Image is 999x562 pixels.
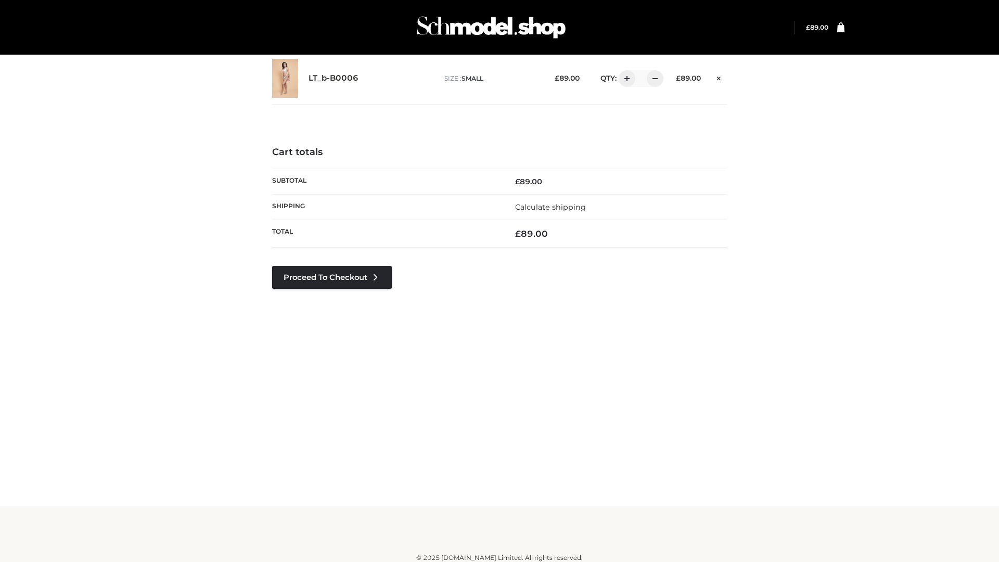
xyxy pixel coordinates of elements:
bdi: 89.00 [515,177,542,186]
a: Calculate shipping [515,202,586,212]
img: LT_b-B0006 - SMALL [272,59,298,98]
th: Shipping [272,194,499,220]
span: £ [676,74,681,82]
a: LT_b-B0006 [309,73,358,83]
a: £89.00 [806,23,828,31]
span: £ [555,74,559,82]
span: SMALL [462,74,483,82]
span: £ [515,228,521,239]
h4: Cart totals [272,147,727,158]
th: Subtotal [272,169,499,194]
img: Schmodel Admin 964 [413,7,569,48]
a: Remove this item [711,70,727,84]
span: £ [806,23,810,31]
div: QTY: [590,70,660,87]
bdi: 89.00 [676,74,701,82]
th: Total [272,220,499,248]
bdi: 89.00 [555,74,580,82]
bdi: 89.00 [515,228,548,239]
span: £ [515,177,520,186]
p: size : [444,74,539,83]
a: Proceed to Checkout [272,266,392,289]
bdi: 89.00 [806,23,828,31]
